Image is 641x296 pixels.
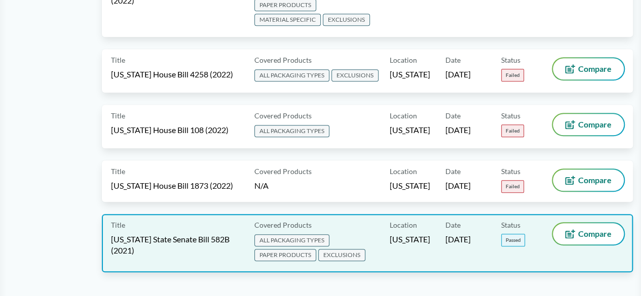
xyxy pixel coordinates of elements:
[501,234,525,246] span: Passed
[445,110,461,121] span: Date
[501,110,520,121] span: Status
[445,69,471,80] span: [DATE]
[501,69,524,81] span: Failed
[501,166,520,177] span: Status
[390,69,430,80] span: [US_STATE]
[553,223,624,244] button: Compare
[111,220,125,230] span: Title
[111,234,242,256] span: [US_STATE] State Senate Bill 582B (2021)
[390,234,430,245] span: [US_STATE]
[501,124,524,137] span: Failed
[111,55,125,65] span: Title
[445,55,461,65] span: Date
[390,166,417,177] span: Location
[111,110,125,121] span: Title
[578,230,612,238] span: Compare
[111,124,229,136] span: [US_STATE] House Bill 108 (2022)
[111,166,125,177] span: Title
[445,180,471,191] span: [DATE]
[390,110,417,121] span: Location
[254,55,312,65] span: Covered Products
[445,234,471,245] span: [DATE]
[578,176,612,184] span: Compare
[501,55,520,65] span: Status
[390,55,417,65] span: Location
[331,69,379,81] span: EXCLUSIONS
[254,220,312,230] span: Covered Products
[553,170,624,191] button: Compare
[501,220,520,230] span: Status
[254,110,312,121] span: Covered Products
[445,124,471,136] span: [DATE]
[390,124,430,136] span: [US_STATE]
[254,166,312,177] span: Covered Products
[254,234,329,246] span: ALL PACKAGING TYPES
[254,249,316,261] span: PAPER PRODUCTS
[254,69,329,81] span: ALL PACKAGING TYPES
[111,180,233,191] span: [US_STATE] House Bill 1873 (2022)
[323,14,370,26] span: EXCLUSIONS
[111,69,233,80] span: [US_STATE] House Bill 4258 (2022)
[254,181,269,190] span: N/A
[254,125,329,137] span: ALL PACKAGING TYPES
[578,120,612,129] span: Compare
[445,220,461,230] span: Date
[445,166,461,177] span: Date
[390,180,430,191] span: [US_STATE]
[553,114,624,135] button: Compare
[553,58,624,79] button: Compare
[318,249,365,261] span: EXCLUSIONS
[578,65,612,73] span: Compare
[254,14,321,26] span: MATERIAL SPECIFIC
[390,220,417,230] span: Location
[501,180,524,193] span: Failed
